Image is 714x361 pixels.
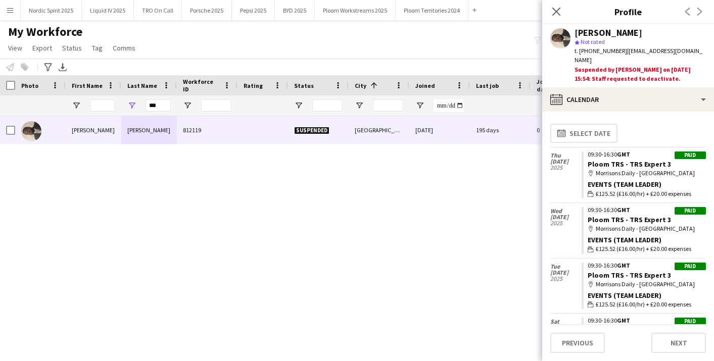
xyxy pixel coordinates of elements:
button: Open Filter Menu [127,101,136,110]
a: Status [58,41,86,55]
div: 09:30-16:30 [588,207,706,213]
span: [DATE] [550,214,582,220]
span: 2025 [550,220,582,226]
a: Comms [109,41,139,55]
span: Photo [21,82,38,89]
span: Suspended [294,127,329,134]
span: £125.52 (£16.00/hr) + £20.00 expenses [596,300,691,309]
button: Open Filter Menu [72,101,81,110]
span: £125.52 (£16.00/hr) + £20.00 expenses [596,244,691,253]
span: Status [62,43,82,53]
span: GMT [617,262,630,269]
div: [PERSON_NAME] [121,116,177,144]
div: Events (Team Leader) [588,235,706,244]
span: [DATE] [550,270,582,276]
div: Morrisons Daily - [GEOGRAPHIC_DATA] [588,169,706,178]
a: Export [28,41,56,55]
span: 2025 [550,276,582,282]
input: Joined Filter Input [434,99,464,112]
span: Comms [113,43,135,53]
button: Open Filter Menu [415,101,424,110]
div: Calendar [542,87,714,112]
button: BYD 2025 [275,1,315,20]
a: Tag [88,41,107,55]
span: | [EMAIL_ADDRESS][DOMAIN_NAME] [575,47,702,64]
input: Last Name Filter Input [146,99,171,112]
span: Status [294,82,314,89]
span: t. [PHONE_NUMBER] [575,47,627,55]
button: Open Filter Menu [294,101,303,110]
button: TRO On Call [134,1,182,20]
a: View [4,41,26,55]
span: First Name [72,82,103,89]
div: 09:30-16:30 [588,263,706,269]
a: Ploom TRS - TRS Expert 3 [588,160,671,169]
button: Next [651,333,706,353]
span: Jobs (last 90 days) [537,78,578,93]
span: Joined [415,82,435,89]
div: Events (Team Leader) [588,180,706,189]
span: Last Name [127,82,157,89]
span: GMT [617,317,630,324]
div: Paid [675,207,706,215]
div: [GEOGRAPHIC_DATA] [349,116,409,144]
button: Open Filter Menu [355,101,364,110]
span: Wed [550,208,582,214]
div: Events (Team Leader) [588,291,706,300]
span: My Workforce [8,24,82,39]
button: Ploom Workstreams 2025 [315,1,396,20]
span: City [355,82,366,89]
div: Paid [675,318,706,325]
app-action-btn: Advanced filters [42,61,54,73]
div: Morrisons Daily - [GEOGRAPHIC_DATA] [588,224,706,233]
button: Open Filter Menu [183,101,192,110]
div: 09:30-16:30 [588,151,706,158]
span: Not rated [581,38,605,45]
span: Workforce ID [183,78,219,93]
span: Export [32,43,52,53]
div: Morrisons Daily - [GEOGRAPHIC_DATA] [588,280,706,289]
input: First Name Filter Input [90,99,115,112]
div: 812119 [177,116,237,144]
span: Thu [550,152,582,159]
button: Previous [550,333,605,353]
button: Select date [550,124,617,143]
a: Ploom TRS - TRS Expert 3 [588,271,671,280]
button: Liquid IV 2025 [82,1,134,20]
span: Sat [550,319,582,325]
div: [PERSON_NAME] [66,116,121,144]
app-action-btn: Export XLSX [57,61,69,73]
a: Ploom TRS - TRS Expert 3 [588,215,671,224]
div: 195 days [470,116,531,144]
input: Status Filter Input [312,99,343,112]
span: Last job [476,82,499,89]
span: Tue [550,264,582,270]
div: Suspended by [PERSON_NAME] on [DATE] 15:54: Staff requested to deactivate. [575,65,706,83]
div: [DATE] [409,116,470,144]
span: 2025 [550,165,582,171]
span: View [8,43,22,53]
div: Paid [675,151,706,159]
div: 09:30-16:30 [588,318,706,324]
button: Nordic Spirit 2025 [21,1,82,20]
input: City Filter Input [373,99,403,112]
button: Pepsi 2025 [232,1,275,20]
span: Tag [92,43,103,53]
span: [DATE] [550,159,582,165]
button: Porsche 2025 [182,1,232,20]
div: Paid [675,263,706,270]
span: GMT [617,150,630,158]
input: Workforce ID Filter Input [201,99,231,112]
button: Ploom Territories 2024 [396,1,468,20]
div: [PERSON_NAME] [575,28,642,37]
span: Rating [244,82,263,89]
h3: Profile [542,5,714,18]
span: £125.52 (£16.00/hr) + £20.00 expenses [596,189,691,198]
span: GMT [617,206,630,214]
div: 0 [531,116,596,144]
img: Emmanuel Boakye [21,121,41,141]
